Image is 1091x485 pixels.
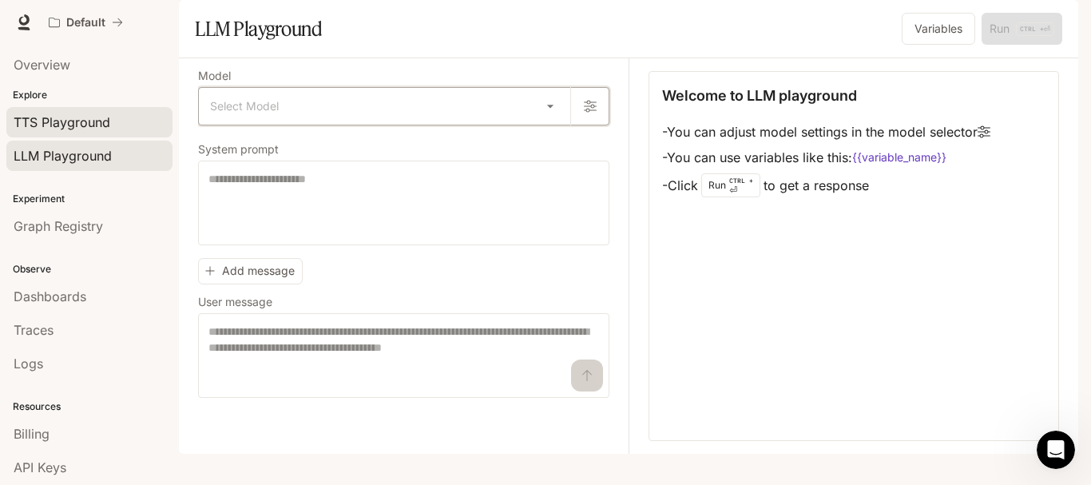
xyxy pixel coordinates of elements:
div: Run [701,173,760,197]
button: All workspaces [42,6,130,38]
p: Model [198,70,231,81]
span: Select Model [210,98,279,114]
p: Default [66,16,105,30]
li: - You can use variables like this: [662,145,990,170]
li: - Click to get a response [662,170,990,201]
iframe: Intercom live chat [1037,431,1075,469]
p: System prompt [198,144,279,155]
p: User message [198,296,272,308]
h1: LLM Playground [195,13,322,45]
p: ⏎ [729,176,753,195]
code: {{variable_name}} [852,149,946,165]
div: Select Model [199,88,570,125]
li: - You can adjust model settings in the model selector [662,119,990,145]
p: Welcome to LLM playground [662,85,857,106]
p: CTRL + [729,176,753,185]
button: Variables [902,13,975,45]
button: Add message [198,258,303,284]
